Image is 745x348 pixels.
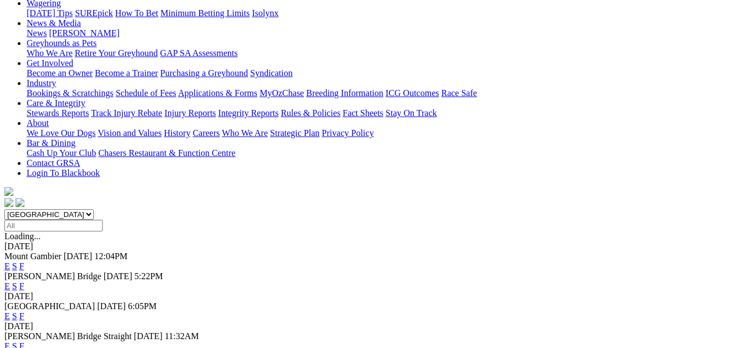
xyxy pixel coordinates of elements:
[27,158,80,168] a: Contact GRSA
[27,8,73,18] a: [DATE] Tips
[164,128,190,138] a: History
[27,48,741,58] div: Greyhounds as Pets
[4,331,131,341] span: [PERSON_NAME] Bridge Straight
[178,88,257,98] a: Applications & Forms
[98,148,235,158] a: Chasers Restaurant & Function Centre
[27,128,95,138] a: We Love Our Dogs
[4,187,13,196] img: logo-grsa-white.png
[134,271,163,281] span: 5:22PM
[160,8,250,18] a: Minimum Betting Limits
[27,28,47,38] a: News
[222,128,268,138] a: Who We Are
[322,128,374,138] a: Privacy Policy
[27,48,73,58] a: Who We Are
[104,271,133,281] span: [DATE]
[27,68,741,78] div: Get Involved
[16,198,24,207] img: twitter.svg
[160,48,238,58] a: GAP SA Assessments
[250,68,292,78] a: Syndication
[27,8,741,18] div: Wagering
[27,18,81,28] a: News & Media
[218,108,278,118] a: Integrity Reports
[4,251,62,261] span: Mount Gambier
[27,38,97,48] a: Greyhounds as Pets
[94,251,128,261] span: 12:04PM
[260,88,304,98] a: MyOzChase
[343,108,383,118] a: Fact Sheets
[12,311,17,321] a: S
[386,88,439,98] a: ICG Outcomes
[97,301,126,311] span: [DATE]
[128,301,157,311] span: 6:05PM
[27,148,741,158] div: Bar & Dining
[4,301,95,311] span: [GEOGRAPHIC_DATA]
[27,138,75,148] a: Bar & Dining
[4,291,741,301] div: [DATE]
[252,8,278,18] a: Isolynx
[4,271,102,281] span: [PERSON_NAME] Bridge
[27,118,49,128] a: About
[4,198,13,207] img: facebook.svg
[386,108,437,118] a: Stay On Track
[49,28,119,38] a: [PERSON_NAME]
[75,48,158,58] a: Retire Your Greyhound
[19,311,24,321] a: F
[27,58,73,68] a: Get Involved
[192,128,220,138] a: Careers
[75,8,113,18] a: SUREpick
[4,261,10,271] a: E
[164,108,216,118] a: Injury Reports
[115,8,159,18] a: How To Bet
[4,281,10,291] a: E
[270,128,320,138] a: Strategic Plan
[27,68,93,78] a: Become an Owner
[165,331,199,341] span: 11:32AM
[134,331,163,341] span: [DATE]
[12,281,17,291] a: S
[27,148,96,158] a: Cash Up Your Club
[98,128,161,138] a: Vision and Values
[27,98,85,108] a: Care & Integrity
[27,108,89,118] a: Stewards Reports
[441,88,477,98] a: Race Safe
[115,88,176,98] a: Schedule of Fees
[4,231,40,241] span: Loading...
[281,108,341,118] a: Rules & Policies
[27,88,741,98] div: Industry
[27,168,100,178] a: Login To Blackbook
[4,241,741,251] div: [DATE]
[27,88,113,98] a: Bookings & Scratchings
[306,88,383,98] a: Breeding Information
[4,220,103,231] input: Select date
[64,251,93,261] span: [DATE]
[19,281,24,291] a: F
[4,311,10,321] a: E
[160,68,248,78] a: Purchasing a Greyhound
[27,28,741,38] div: News & Media
[27,78,56,88] a: Industry
[4,321,741,331] div: [DATE]
[91,108,162,118] a: Track Injury Rebate
[27,128,741,138] div: About
[27,108,741,118] div: Care & Integrity
[12,261,17,271] a: S
[19,261,24,271] a: F
[95,68,158,78] a: Become a Trainer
